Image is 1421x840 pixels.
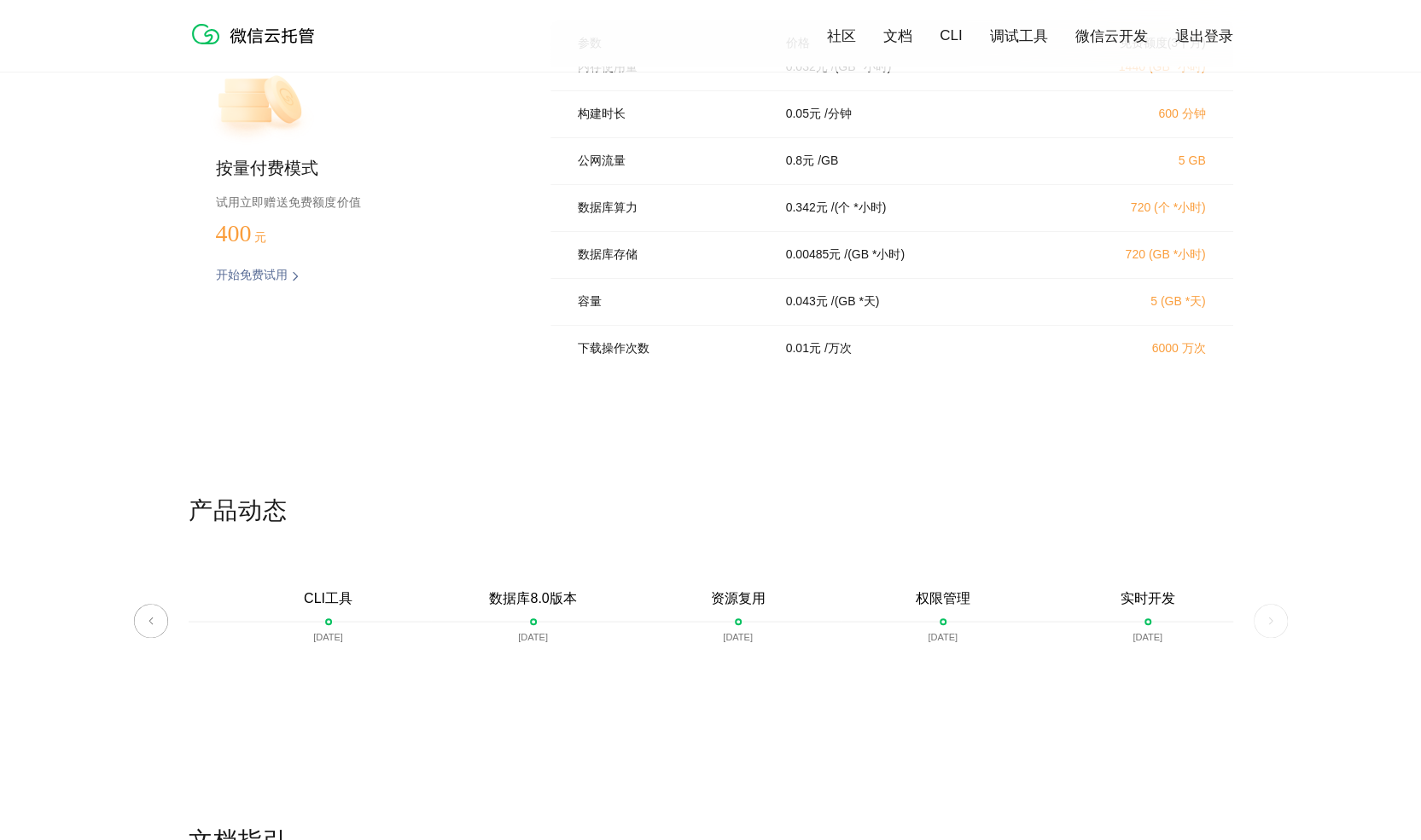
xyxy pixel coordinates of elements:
[1121,590,1175,608] p: 实时开发
[723,632,753,642] p: [DATE]
[578,294,762,310] p: 容量
[824,107,852,122] p: / 分钟
[1175,26,1233,46] a: 退出登录
[254,231,266,244] span: 元
[831,294,880,310] p: / (GB *天)
[1056,341,1206,356] p: 6000 万次
[216,157,496,181] p: 按量付费模式
[786,341,821,356] p: 0.01 元
[1056,107,1206,122] p: 600 分钟
[489,590,576,608] p: 数据库8.0版本
[827,26,856,46] a: 社区
[1075,26,1148,46] a: 微信云开发
[786,247,842,263] p: 0.00485 元
[928,632,958,642] p: [DATE]
[786,200,828,216] p: 0.342 元
[578,154,762,169] p: 公网流量
[786,294,828,310] p: 0.043 元
[578,107,762,122] p: 构建时长
[1056,294,1206,310] p: 5 (GB *天)
[831,200,887,216] p: / (个 *小时)
[916,590,970,608] p: 权限管理
[883,26,912,46] a: 文档
[578,200,762,216] p: 数据库算力
[818,154,838,169] p: / GB
[189,495,1233,529] p: 产品动态
[711,590,766,608] p: 资源复用
[189,39,325,54] a: 微信云托管
[304,590,352,608] p: CLI工具
[990,26,1048,46] a: 调试工具
[1056,154,1206,167] p: 5 GB
[518,632,548,642] p: [DATE]
[216,220,301,247] p: 400
[940,27,962,44] a: CLI
[1056,247,1206,263] p: 720 (GB *小时)
[578,341,762,356] p: 下载操作次数
[1133,632,1162,642] p: [DATE]
[1056,200,1206,216] p: 720 (个 *小时)
[216,268,288,285] p: 开始免费试用
[578,247,762,263] p: 数据库存储
[824,341,852,356] p: / 万次
[786,107,821,122] p: 0.05 元
[844,247,905,263] p: / (GB *小时)
[313,632,343,642] p: [DATE]
[216,191,496,213] p: 试用立即赠送免费额度价值
[786,154,814,169] p: 0.8 元
[189,17,325,51] img: 微信云托管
